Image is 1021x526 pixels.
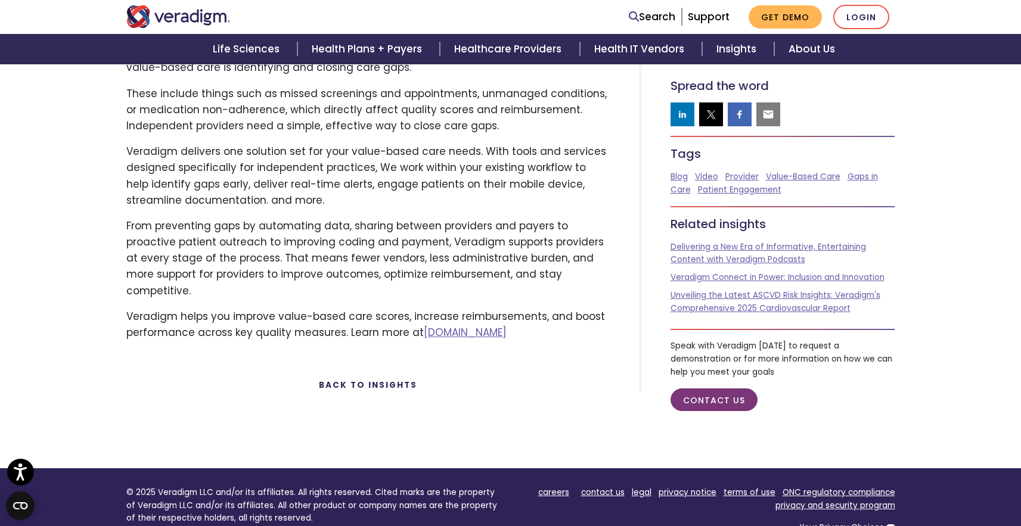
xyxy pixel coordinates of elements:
[671,290,880,314] a: Unveiling the Latest ASCVD Risk Insights: Veradigm's Comprehensive 2025 Cardiovascular Report
[671,216,895,231] h5: Related insights
[6,491,35,520] button: Open CMP widget
[632,487,651,498] a: legal
[724,487,775,498] a: terms of use
[671,388,758,411] a: Contact Us
[734,108,746,120] img: facebook sharing button
[580,34,702,64] a: Health IT Vendors
[698,184,781,195] a: Patient Engagement
[671,171,688,182] a: Blog
[671,340,895,378] p: Speak with Veradigm [DATE] to request a demonstration or for more information on how we can help ...
[126,218,610,299] p: From preventing gaps by automating data, sharing between providers and payers to proactive patien...
[126,309,610,341] p: Veradigm helps you improve value-based care scores, increase reimbursements, and boost performanc...
[702,34,774,64] a: Insights
[671,171,878,195] a: Gaps in Care
[774,34,849,64] a: About Us
[629,9,675,25] a: Search
[775,500,895,511] a: privacy and security program
[126,86,610,135] p: These include things such as missed screenings and appointments, unmanaged conditions, or medicat...
[695,171,718,182] a: Video
[126,486,502,525] p: © 2025 Veradigm LLC and/or its affiliates. All rights reserved. Cited marks are the property of V...
[126,144,610,208] p: Veradigm delivers one solution set for your value-based care needs. With tools and services desig...
[659,487,716,498] a: privacy notice
[725,171,759,182] a: Provider
[424,325,507,340] a: [DOMAIN_NAME]
[766,171,840,182] a: Value-Based Care
[581,487,625,498] a: contact us
[319,379,417,391] a: Back to Insights
[749,5,822,29] a: Get Demo
[671,79,895,93] h5: Spread the word
[762,108,774,120] img: email sharing button
[792,452,1007,512] iframe: Drift Chat Widget
[440,34,579,64] a: Healthcare Providers
[671,272,885,283] a: Veradigm Connect in Power: Inclusion and Innovation
[671,241,866,265] a: Delivering a New Era of Informative, Entertaining Content with Veradigm Podcasts
[126,5,231,28] img: Veradigm logo
[676,108,688,120] img: linkedin sharing button
[198,34,297,64] a: Life Sciences
[688,10,730,24] a: Support
[833,5,889,29] a: Login
[538,487,569,498] a: careers
[297,34,440,64] a: Health Plans + Payers
[783,487,895,498] a: ONC regulatory compliance
[705,108,717,120] img: twitter sharing button
[671,147,895,161] h5: Tags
